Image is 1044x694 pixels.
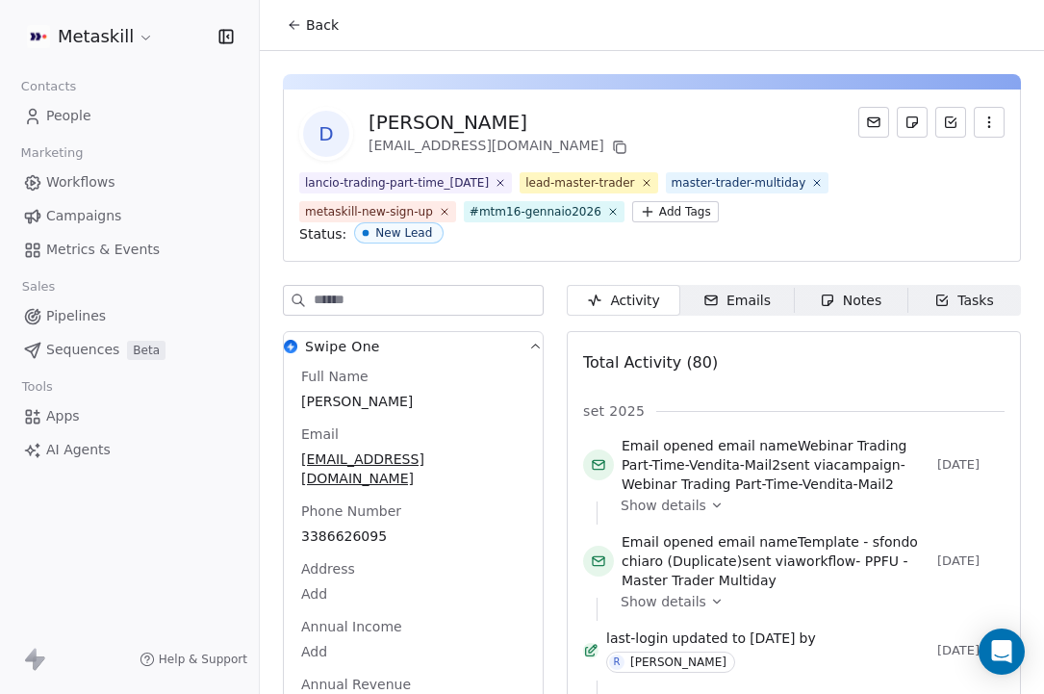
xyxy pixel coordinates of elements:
span: Show details [621,496,706,515]
div: #mtm16-gennaio2026 [470,203,601,220]
span: Webinar Trading Part-Time-Vendita-Mail2 [622,476,894,492]
span: last-login [606,629,668,648]
img: Swipe One [284,340,297,353]
div: R [614,655,621,670]
span: Total Activity (80) [583,353,718,372]
span: Add [301,584,525,604]
span: Show details [621,592,706,611]
span: People [46,106,91,126]
a: Pipelines [15,300,243,332]
span: [PERSON_NAME] [301,392,525,411]
div: [EMAIL_ADDRESS][DOMAIN_NAME] [369,136,631,159]
span: Annual Revenue [297,675,415,694]
span: Add [301,642,525,661]
span: Metrics & Events [46,240,160,260]
div: Notes [820,291,881,311]
button: Swipe OneSwipe One [284,332,543,367]
div: [PERSON_NAME] [630,655,726,669]
span: by [800,629,816,648]
span: set 2025 [583,401,645,421]
span: [DATE] [937,553,1005,569]
a: Apps [15,400,243,432]
div: Open Intercom Messenger [979,629,1025,675]
button: Back [275,8,350,42]
span: Metaskill [58,24,134,49]
span: Back [306,15,339,35]
a: People [15,100,243,132]
span: Template - sfondo chiaro (Duplicate) [622,534,918,569]
a: Help & Support [140,652,247,667]
a: Campaigns [15,200,243,232]
span: [DATE] [937,457,1005,473]
img: AVATAR%20METASKILL%20-%20Colori%20Positivo.png [27,25,50,48]
span: Marketing [13,139,91,167]
a: Show details [621,592,991,611]
button: Metaskill [23,20,158,53]
span: Campaigns [46,206,121,226]
span: Help & Support [159,652,247,667]
span: Email opened [622,438,714,453]
span: Apps [46,406,80,426]
span: Sales [13,272,64,301]
div: metaskill-new-sign-up [305,203,433,220]
span: Workflows [46,172,115,193]
a: Metrics & Events [15,234,243,266]
span: Address [297,559,359,578]
span: Swipe One [305,337,380,356]
span: Email [297,424,343,444]
div: lead-master-trader [525,174,634,192]
a: Show details [621,496,991,515]
span: email name sent via campaign - [622,436,929,494]
span: updated to [672,629,746,648]
span: Contacts [13,72,85,101]
span: Status: [299,224,346,244]
span: 3386626095 [301,527,525,546]
span: Full Name [297,367,372,386]
span: AI Agents [46,440,111,460]
div: master-trader-multiday [672,174,806,192]
a: Workflows [15,167,243,198]
span: Tools [13,373,61,401]
div: [PERSON_NAME] [369,109,631,136]
span: [DATE] [937,643,1005,658]
div: New Lead [375,226,432,240]
span: [EMAIL_ADDRESS][DOMAIN_NAME] [301,450,525,488]
a: AI Agents [15,434,243,466]
button: Add Tags [632,201,719,222]
span: Sequences [46,340,119,360]
span: Phone Number [297,501,405,521]
span: Pipelines [46,306,106,326]
span: D [303,111,349,157]
span: [DATE] [750,629,795,648]
span: Annual Income [297,617,406,636]
div: Emails [703,291,771,311]
div: lancio-trading-part-time_[DATE] [305,174,489,192]
span: Beta [127,341,166,360]
a: SequencesBeta [15,334,243,366]
span: email name sent via workflow - [622,532,929,590]
span: Email opened [622,534,714,550]
div: Tasks [934,291,994,311]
